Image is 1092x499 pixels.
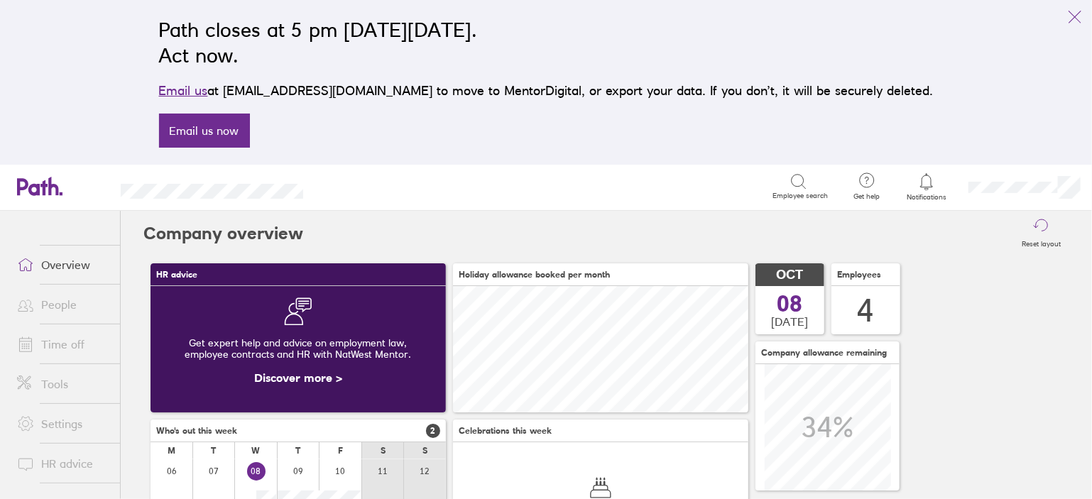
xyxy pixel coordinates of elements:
span: OCT [777,268,804,283]
div: Search [342,180,378,192]
label: Reset layout [1013,236,1069,248]
a: Tools [6,370,120,398]
span: Who's out this week [156,426,237,436]
span: Celebrations this week [459,426,552,436]
a: People [6,290,120,319]
div: 4 [858,292,875,329]
a: Notifications [904,172,950,202]
div: T [296,446,301,456]
div: S [422,446,427,456]
div: M [168,446,175,456]
span: Get help [843,192,890,201]
a: HR advice [6,449,120,478]
div: W [251,446,260,456]
span: 2 [426,424,440,438]
div: T [211,446,216,456]
a: Discover more > [254,371,342,385]
span: Employee search [772,192,828,200]
span: Employees [837,270,881,280]
h2: Path closes at 5 pm [DATE][DATE]. Act now. [159,17,934,68]
span: HR advice [156,270,197,280]
span: Notifications [904,193,950,202]
a: Settings [6,410,120,438]
div: S [381,446,386,456]
div: Get expert help and advice on employment law, employee contracts and HR with NatWest Mentor. [162,326,435,371]
div: F [338,446,343,456]
span: 08 [777,292,803,315]
a: Email us now [159,114,250,148]
a: Time off [6,330,120,358]
span: [DATE] [772,315,809,328]
a: Email us [159,83,208,98]
h2: Company overview [143,211,303,256]
button: Reset layout [1013,211,1069,256]
a: Overview [6,251,120,279]
span: Holiday allowance booked per month [459,270,610,280]
p: at [EMAIL_ADDRESS][DOMAIN_NAME] to move to MentorDigital, or export your data. If you don’t, it w... [159,81,934,101]
span: Company allowance remaining [761,348,887,358]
